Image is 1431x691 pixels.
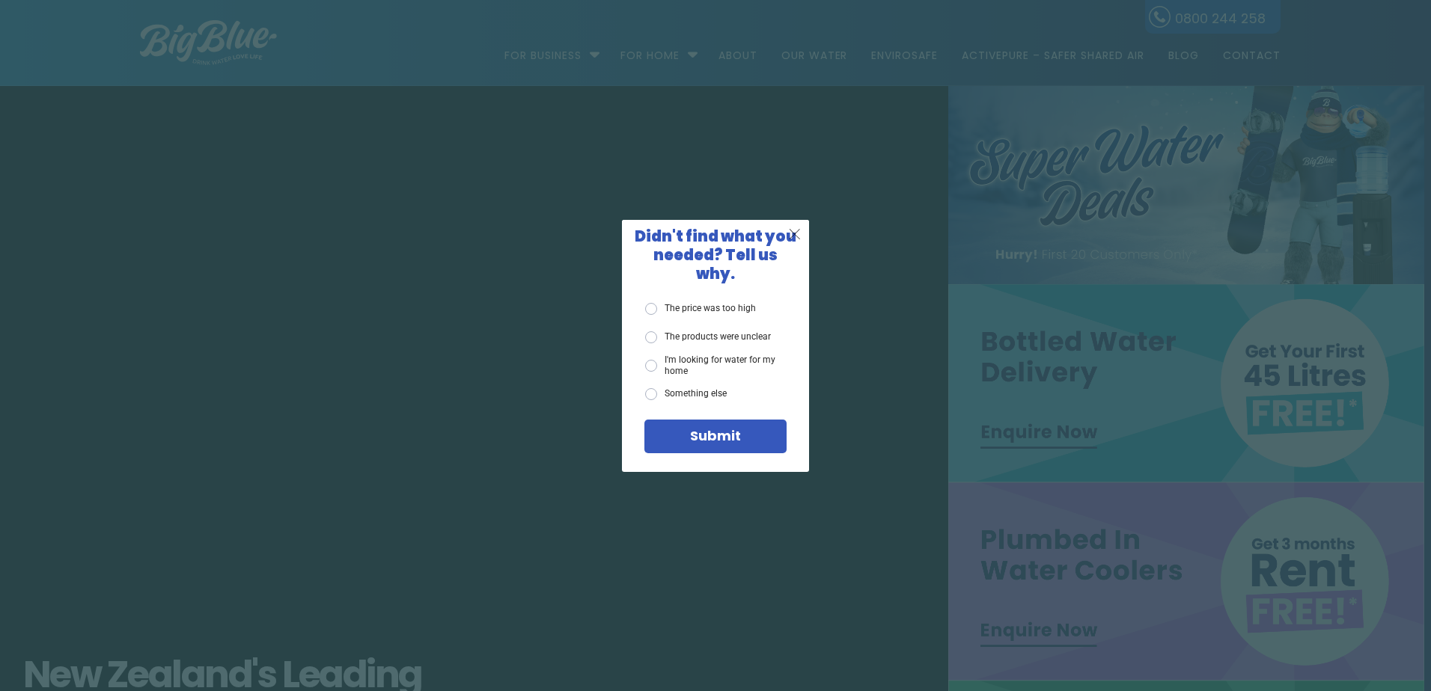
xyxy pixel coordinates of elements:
label: Something else [645,388,727,400]
label: The products were unclear [645,331,771,343]
label: I'm looking for water for my home [645,354,787,376]
label: The price was too high [645,303,756,315]
iframe: Chatbot [1332,592,1410,670]
span: Didn't find what you needed? Tell us why. [635,226,796,284]
span: X [788,224,802,243]
span: Submit [690,426,741,445]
